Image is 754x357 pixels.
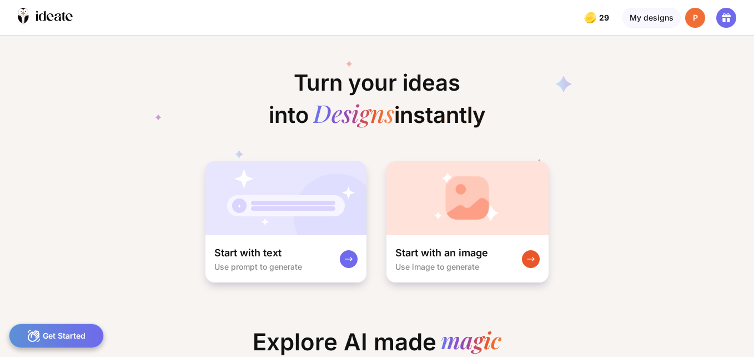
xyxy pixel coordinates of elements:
[441,328,501,356] div: magic
[599,13,611,22] span: 29
[622,8,681,28] div: My designs
[9,324,104,348] div: Get Started
[386,161,549,235] img: startWithImageCardBg.jpg
[214,246,282,260] div: Start with text
[214,262,302,271] div: Use prompt to generate
[395,262,479,271] div: Use image to generate
[685,8,705,28] div: P
[395,246,488,260] div: Start with an image
[205,161,366,235] img: startWithTextCardBg.jpg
